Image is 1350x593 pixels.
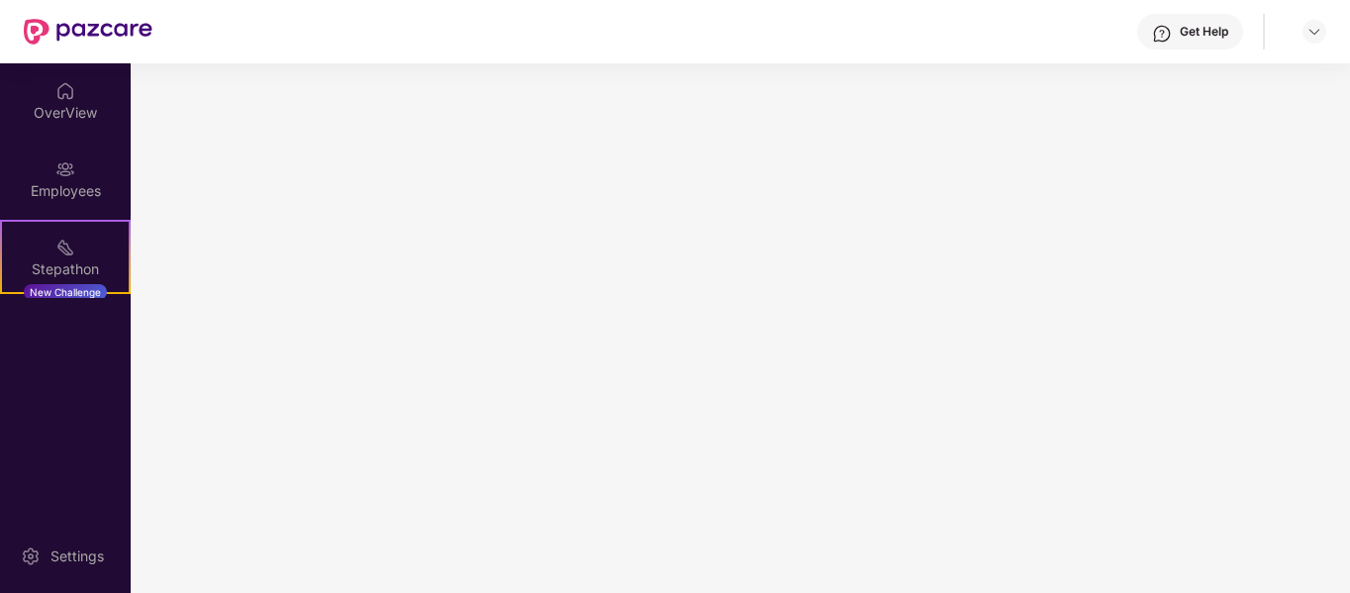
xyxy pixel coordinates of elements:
[1152,24,1172,44] img: svg+xml;base64,PHN2ZyBpZD0iSGVscC0zMngzMiIgeG1sbnM9Imh0dHA6Ly93d3cudzMub3JnLzIwMDAvc3ZnIiB3aWR0aD...
[55,238,75,257] img: svg+xml;base64,PHN2ZyB4bWxucz0iaHR0cDovL3d3dy53My5vcmcvMjAwMC9zdmciIHdpZHRoPSIyMSIgaGVpZ2h0PSIyMC...
[1306,24,1322,40] img: svg+xml;base64,PHN2ZyBpZD0iRHJvcGRvd24tMzJ4MzIiIHhtbG5zPSJodHRwOi8vd3d3LnczLm9yZy8yMDAwL3N2ZyIgd2...
[45,546,110,566] div: Settings
[21,546,41,566] img: svg+xml;base64,PHN2ZyBpZD0iU2V0dGluZy0yMHgyMCIgeG1sbnM9Imh0dHA6Ly93d3cudzMub3JnLzIwMDAvc3ZnIiB3aW...
[1180,24,1228,40] div: Get Help
[2,259,129,279] div: Stepathon
[24,284,107,300] div: New Challenge
[55,159,75,179] img: svg+xml;base64,PHN2ZyBpZD0iRW1wbG95ZWVzIiB4bWxucz0iaHR0cDovL3d3dy53My5vcmcvMjAwMC9zdmciIHdpZHRoPS...
[24,19,152,45] img: New Pazcare Logo
[55,81,75,101] img: svg+xml;base64,PHN2ZyBpZD0iSG9tZSIgeG1sbnM9Imh0dHA6Ly93d3cudzMub3JnLzIwMDAvc3ZnIiB3aWR0aD0iMjAiIG...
